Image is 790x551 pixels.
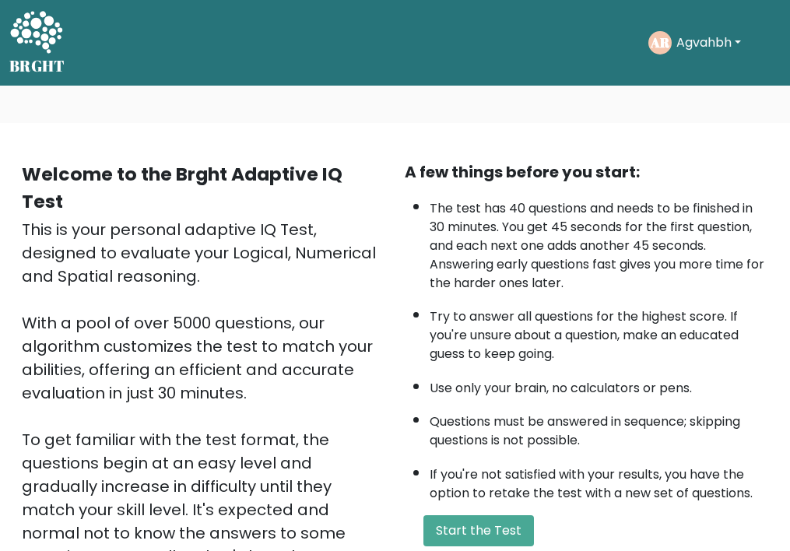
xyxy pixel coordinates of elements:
a: BRGHT [9,6,65,79]
b: Welcome to the Brght Adaptive IQ Test [22,161,342,214]
li: The test has 40 questions and needs to be finished in 30 minutes. You get 45 seconds for the firs... [430,191,769,293]
h5: BRGHT [9,57,65,75]
div: A few things before you start: [405,160,769,184]
text: AR [650,33,670,51]
li: Questions must be answered in sequence; skipping questions is not possible. [430,405,769,450]
button: Agvahbh [672,33,746,53]
li: Try to answer all questions for the highest score. If you're unsure about a question, make an edu... [430,300,769,363]
li: If you're not satisfied with your results, you have the option to retake the test with a new set ... [430,458,769,503]
button: Start the Test [423,515,534,546]
li: Use only your brain, no calculators or pens. [430,371,769,398]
